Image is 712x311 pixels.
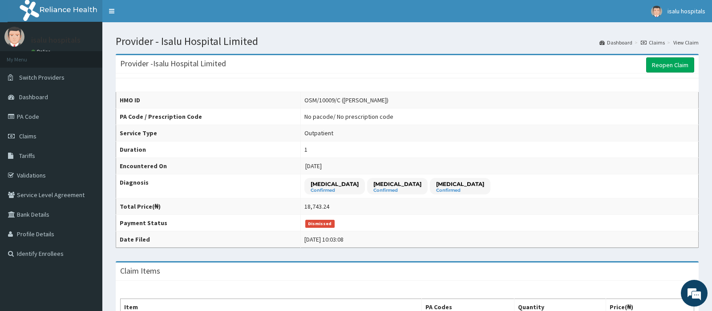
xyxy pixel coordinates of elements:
[116,36,699,47] h1: Provider - Isalu Hospital Limited
[304,235,344,244] div: [DATE] 10:03:08
[304,129,333,137] div: Outpatient
[304,112,393,121] div: No pacode / No prescription code
[311,188,359,193] small: Confirmed
[19,132,36,140] span: Claims
[311,180,359,188] p: [MEDICAL_DATA]
[641,39,665,46] a: Claims
[116,231,301,248] th: Date Filed
[436,180,484,188] p: [MEDICAL_DATA]
[4,27,24,47] img: User Image
[116,109,301,125] th: PA Code / Prescription Code
[19,73,65,81] span: Switch Providers
[304,145,307,154] div: 1
[31,36,81,44] p: isalu hospitals
[373,188,421,193] small: Confirmed
[120,267,160,275] h3: Claim Items
[31,48,53,55] a: Online
[116,125,301,141] th: Service Type
[305,220,335,228] span: Dismissed
[120,60,226,68] h3: Provider - Isalu Hospital Limited
[116,158,301,174] th: Encountered On
[116,174,301,198] th: Diagnosis
[373,180,421,188] p: [MEDICAL_DATA]
[436,188,484,193] small: Confirmed
[19,93,48,101] span: Dashboard
[651,6,662,17] img: User Image
[667,7,705,15] span: isalu hospitals
[304,202,329,211] div: 18,743.24
[116,215,301,231] th: Payment Status
[116,92,301,109] th: HMO ID
[19,152,35,160] span: Tariffs
[116,141,301,158] th: Duration
[304,96,388,105] div: OSM/10009/C ([PERSON_NAME])
[116,198,301,215] th: Total Price(₦)
[599,39,632,46] a: Dashboard
[305,162,322,170] span: [DATE]
[646,57,694,73] a: Reopen Claim
[673,39,699,46] a: View Claim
